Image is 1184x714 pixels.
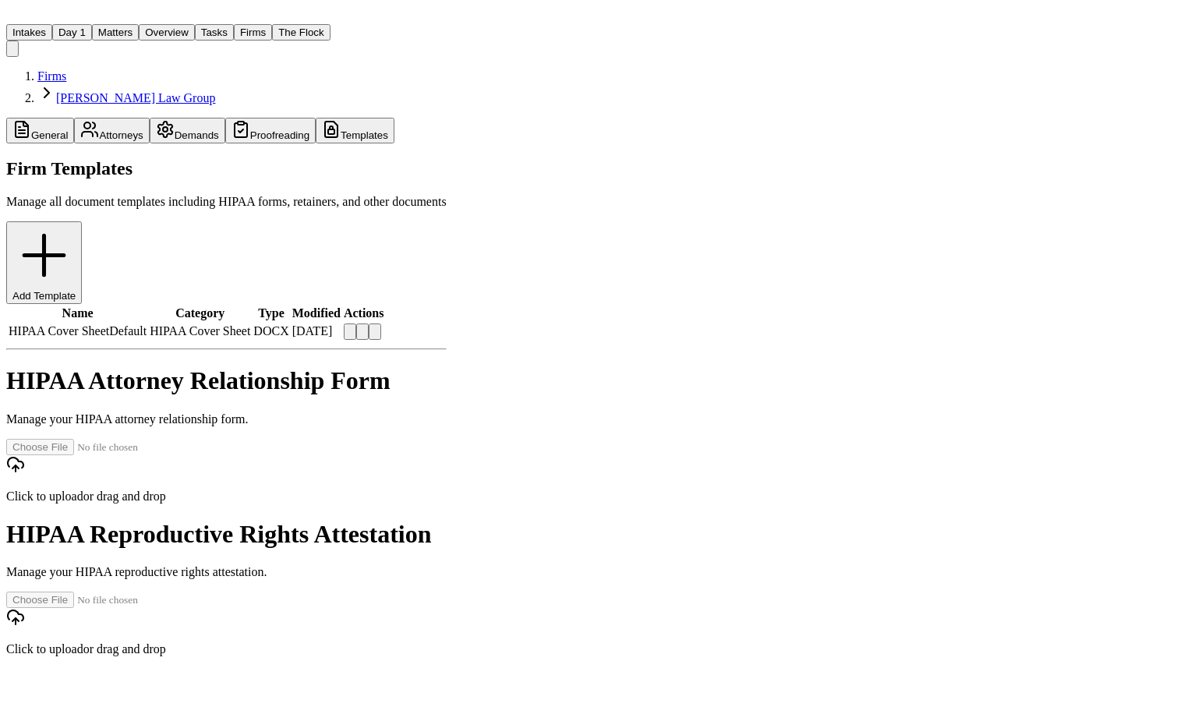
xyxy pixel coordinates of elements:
[6,565,447,579] p: Manage your HIPAA reproductive rights attestation.
[56,91,215,104] a: [PERSON_NAME] Law Group
[37,69,66,83] a: Firms
[6,642,83,656] span: Click to upload
[272,24,330,41] button: The Flock
[6,412,447,426] p: Manage your HIPAA attorney relationship form.
[9,324,109,338] span: HIPAA Cover Sheet
[6,24,52,41] button: Intakes
[6,25,52,38] a: Intakes
[139,24,195,41] button: Overview
[6,158,447,179] h2: Firm Templates
[292,306,341,321] th: Modified
[253,306,289,321] th: Type
[6,520,447,549] h1: HIPAA Reproductive Rights Attestation
[292,324,333,338] span: [DATE]
[6,195,447,209] p: Manage all document templates including HIPAA forms, retainers, and other documents
[343,306,385,321] th: Actions
[356,323,369,340] button: Download
[150,324,250,338] span: HIPAA Cover Sheet
[344,323,356,340] button: Preview
[225,118,316,143] button: Proofreading
[109,324,147,338] span: Default
[272,25,330,38] a: The Flock
[6,366,447,395] h1: HIPAA Attorney Relationship Form
[369,323,381,340] button: Template actions
[6,490,447,504] p: or drag and drop
[8,306,147,321] th: Name
[6,10,25,23] a: Home
[92,25,139,38] a: Matters
[6,69,447,105] nav: Breadcrumb
[92,24,139,41] button: Matters
[150,118,225,143] button: Demands
[6,642,447,656] p: or drag and drop
[74,118,149,143] button: Attorneys
[234,24,272,41] button: Firms
[6,221,82,303] button: Add Template
[234,25,272,38] a: Firms
[139,25,195,38] a: Overview
[6,490,83,503] span: Click to upload
[316,118,394,143] button: Templates
[52,24,92,41] button: Day 1
[149,306,251,321] th: Category
[253,324,288,338] span: DOCX
[52,25,92,38] a: Day 1
[195,24,234,41] button: Tasks
[6,118,74,143] button: General
[195,25,234,38] a: Tasks
[6,6,25,21] img: Finch Logo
